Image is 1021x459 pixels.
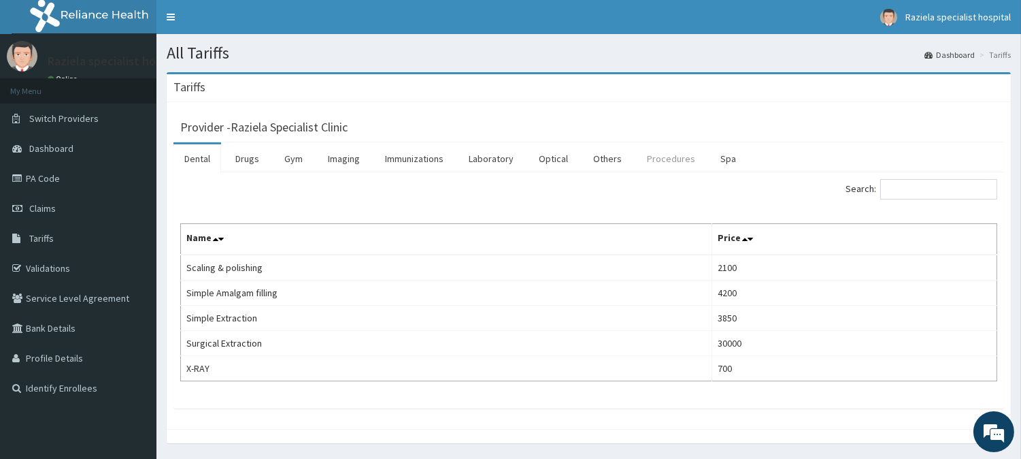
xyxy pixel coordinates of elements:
[167,44,1011,62] h1: All Tariffs
[712,224,997,255] th: Price
[48,55,186,67] p: Raziela specialist hospital
[709,144,747,173] a: Spa
[905,11,1011,23] span: Raziela specialist hospital
[181,281,712,306] td: Simple Amalgam filling
[846,179,997,200] label: Search:
[712,331,997,356] td: 30000
[181,306,712,331] td: Simple Extraction
[181,356,712,381] td: X-RAY
[582,144,633,173] a: Others
[273,144,314,173] a: Gym
[636,144,706,173] a: Procedures
[712,255,997,281] td: 2100
[181,255,712,281] td: Scaling & polishing
[712,356,997,381] td: 700
[528,144,579,173] a: Optical
[712,281,997,306] td: 4200
[29,142,73,155] span: Dashboard
[880,179,997,200] input: Search:
[7,41,37,72] img: User Image
[181,224,712,255] th: Name
[924,49,975,61] a: Dashboard
[976,49,1011,61] li: Tariffs
[317,144,371,173] a: Imaging
[374,144,454,173] a: Immunizations
[180,121,348,133] h3: Provider - Raziela Specialist Clinic
[712,306,997,331] td: 3850
[458,144,524,173] a: Laboratory
[29,202,56,215] span: Claims
[880,9,897,26] img: User Image
[29,112,99,125] span: Switch Providers
[29,232,54,244] span: Tariffs
[173,144,221,173] a: Dental
[181,331,712,356] td: Surgical Extraction
[173,81,205,93] h3: Tariffs
[48,74,80,84] a: Online
[224,144,270,173] a: Drugs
